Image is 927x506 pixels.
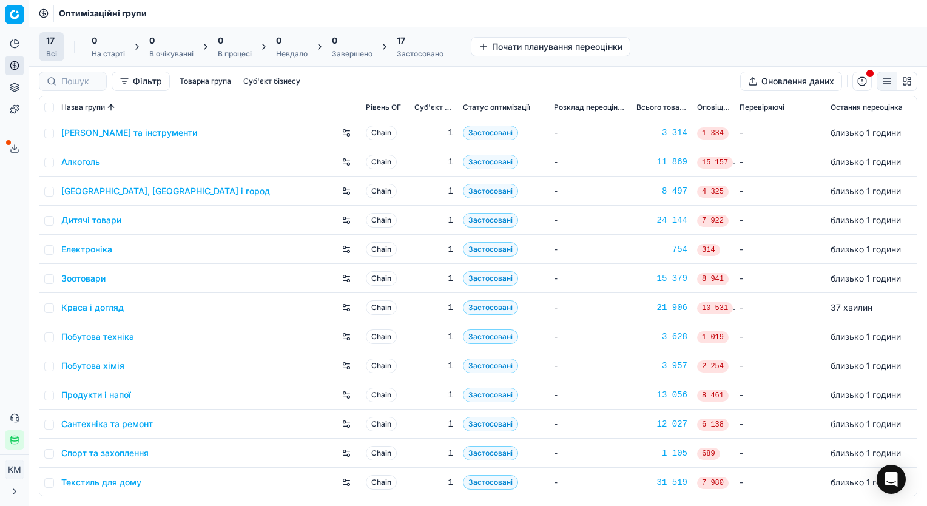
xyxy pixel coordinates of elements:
[636,103,687,112] span: Всього товарів
[697,273,729,285] span: 8 941
[46,49,57,59] div: Всі
[549,468,632,497] td: -
[463,359,518,373] span: Застосовані
[61,389,131,401] a: Продукти і напої
[735,322,826,351] td: -
[463,184,518,198] span: Застосовані
[549,351,632,380] td: -
[5,460,24,479] span: КM
[831,157,901,167] span: близько 1 години
[636,360,687,372] a: 3 957
[735,410,826,439] td: -
[61,272,106,285] a: Зоотовари
[636,214,687,226] div: 24 144
[636,389,687,401] a: 13 056
[463,155,518,169] span: Застосовані
[735,351,826,380] td: -
[463,446,518,460] span: Застосовані
[105,101,117,113] button: Sorted by Назва групи ascending
[366,126,397,140] span: Chain
[735,147,826,177] td: -
[735,380,826,410] td: -
[636,302,687,314] a: 21 906
[332,49,372,59] div: Завершено
[5,460,24,479] button: КM
[831,244,901,254] span: близько 1 години
[463,300,518,315] span: Застосовані
[61,360,124,372] a: Побутова хімія
[549,147,632,177] td: -
[414,243,453,255] div: 1
[697,331,729,343] span: 1 019
[636,243,687,255] a: 754
[366,446,397,460] span: Chain
[463,271,518,286] span: Застосовані
[175,74,236,89] button: Товарна група
[554,103,627,112] span: Розклад переоцінювання
[61,103,105,112] span: Назва групи
[366,213,397,228] span: Chain
[112,72,170,91] button: Фільтр
[61,243,112,255] a: Електроніка
[831,360,901,371] span: близько 1 години
[366,329,397,344] span: Chain
[61,302,124,314] a: Краса і догляд
[366,271,397,286] span: Chain
[471,37,630,56] button: Почати планування переоцінки
[877,465,906,494] div: Open Intercom Messenger
[735,468,826,497] td: -
[636,156,687,168] div: 11 869
[831,302,872,312] span: 37 хвилин
[636,127,687,139] div: 3 314
[463,388,518,402] span: Застосовані
[92,49,125,59] div: На старті
[697,448,720,460] span: 689
[92,35,97,47] span: 0
[59,7,147,19] span: Оптимізаційні групи
[61,331,134,343] a: Побутова техніка
[735,264,826,293] td: -
[831,215,901,225] span: близько 1 години
[697,186,729,198] span: 4 325
[414,447,453,459] div: 1
[366,155,397,169] span: Chain
[463,103,530,112] span: Статус оптимізації
[735,177,826,206] td: -
[831,127,901,138] span: близько 1 години
[697,390,729,402] span: 8 461
[549,439,632,468] td: -
[831,477,901,487] span: близько 1 години
[831,419,901,429] span: близько 1 години
[59,7,147,19] nav: breadcrumb
[366,103,401,112] span: Рівень OГ
[414,272,453,285] div: 1
[414,418,453,430] div: 1
[414,214,453,226] div: 1
[238,74,305,89] button: Суб'єкт бізнесу
[366,242,397,257] span: Chain
[414,185,453,197] div: 1
[549,206,632,235] td: -
[61,185,270,197] a: [GEOGRAPHIC_DATA], [GEOGRAPHIC_DATA] і город
[61,447,149,459] a: Спорт та захоплення
[735,206,826,235] td: -
[697,477,729,489] span: 7 980
[549,264,632,293] td: -
[636,418,687,430] a: 12 027
[366,417,397,431] span: Chain
[414,302,453,314] div: 1
[636,476,687,488] a: 31 519
[740,72,842,91] button: Оновлення даних
[697,244,720,256] span: 314
[276,35,281,47] span: 0
[149,49,194,59] div: В очікуванні
[414,389,453,401] div: 1
[366,388,397,402] span: Chain
[831,186,901,196] span: близько 1 години
[735,293,826,322] td: -
[414,331,453,343] div: 1
[549,235,632,264] td: -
